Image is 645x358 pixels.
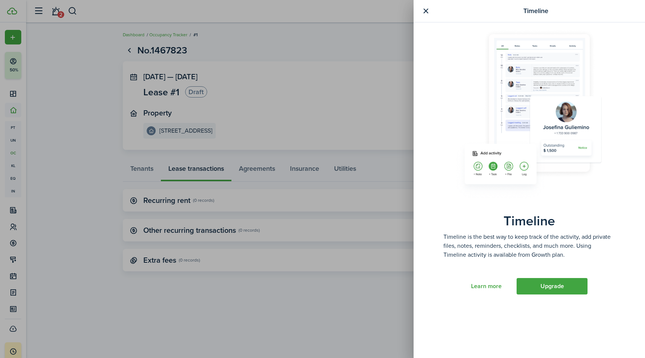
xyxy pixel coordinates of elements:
[453,30,606,202] img: Subscription stub
[443,232,615,259] p: Timeline is the best way to keep track of the activity, add private files, notes, reminders, chec...
[504,213,555,229] placeholder-page-title: Timeline
[523,6,548,16] span: Timeline
[517,278,588,294] button: Upgrade
[421,6,430,16] button: Close modal
[471,283,502,290] a: Learn more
